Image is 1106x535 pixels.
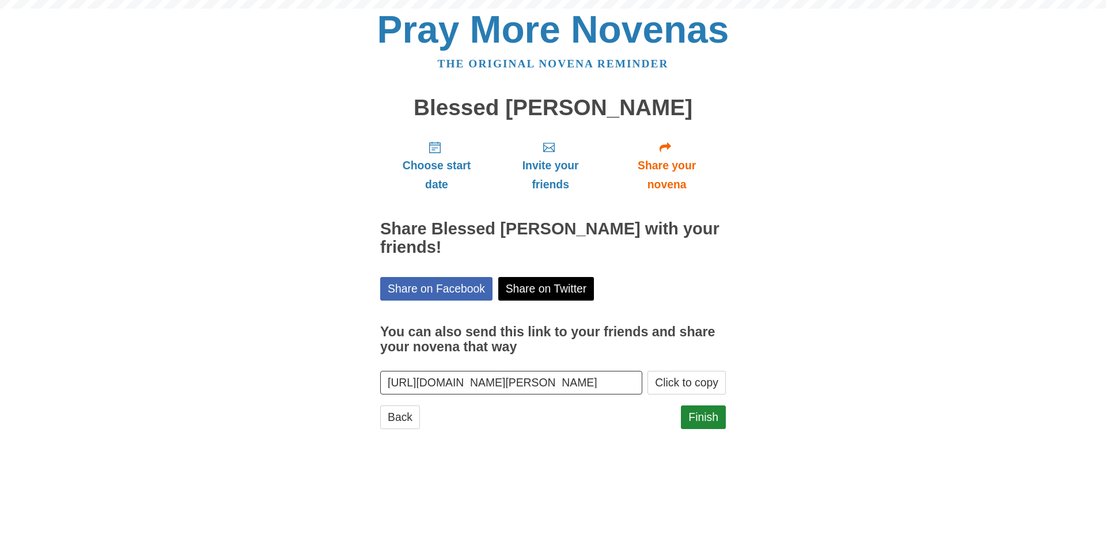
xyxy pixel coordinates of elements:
[608,131,726,200] a: Share your novena
[380,96,726,120] h1: Blessed [PERSON_NAME]
[498,277,594,301] a: Share on Twitter
[377,8,729,51] a: Pray More Novenas
[380,220,726,257] h2: Share Blessed [PERSON_NAME] with your friends!
[647,371,726,394] button: Click to copy
[380,325,726,354] h3: You can also send this link to your friends and share your novena that way
[392,156,482,194] span: Choose start date
[380,277,493,301] a: Share on Facebook
[681,405,726,429] a: Finish
[438,58,669,70] a: The original novena reminder
[619,156,714,194] span: Share your novena
[493,131,608,200] a: Invite your friends
[505,156,596,194] span: Invite your friends
[380,405,420,429] a: Back
[380,131,493,200] a: Choose start date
